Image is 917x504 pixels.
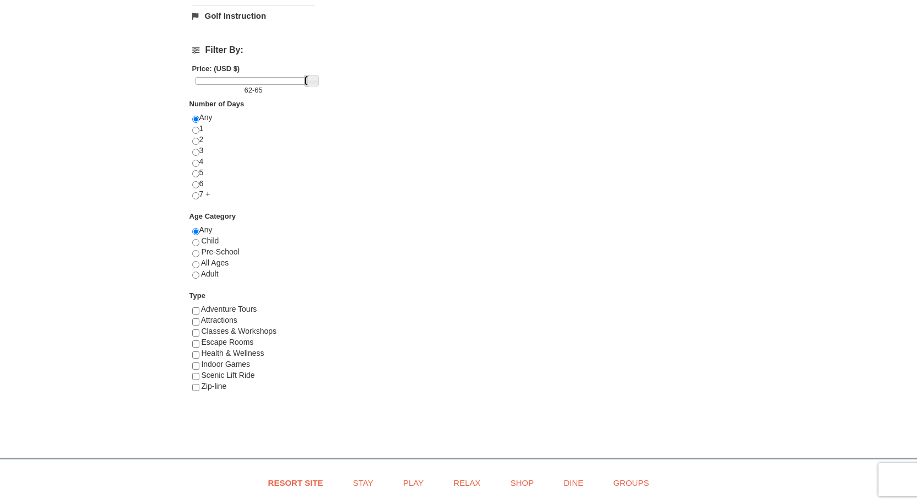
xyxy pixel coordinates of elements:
[192,225,315,290] div: Any
[192,45,315,55] h4: Filter By:
[192,112,315,211] div: Any 1 2 3 4 5 6 7 +
[189,100,245,108] strong: Number of Days
[192,6,315,26] a: Golf Instruction
[389,470,437,495] a: Play
[201,269,219,278] span: Adult
[201,258,229,267] span: All Ages
[201,338,253,346] span: Escape Rooms
[189,212,236,220] strong: Age Category
[339,470,387,495] a: Stay
[201,382,226,391] span: Zip-line
[201,349,264,357] span: Health & Wellness
[497,470,548,495] a: Shop
[550,470,597,495] a: Dine
[201,360,250,368] span: Indoor Games
[192,85,315,96] label: -
[189,291,205,300] strong: Type
[254,86,262,94] span: 65
[201,316,237,324] span: Attractions
[201,236,219,245] span: Child
[201,305,257,313] span: Adventure Tours
[201,247,239,256] span: Pre-School
[599,470,663,495] a: Groups
[254,470,337,495] a: Resort Site
[192,64,240,73] strong: Price: (USD $)
[245,86,252,94] span: 62
[201,371,254,380] span: Scenic Lift Ride
[439,470,494,495] a: Relax
[201,327,276,335] span: Classes & Workshops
